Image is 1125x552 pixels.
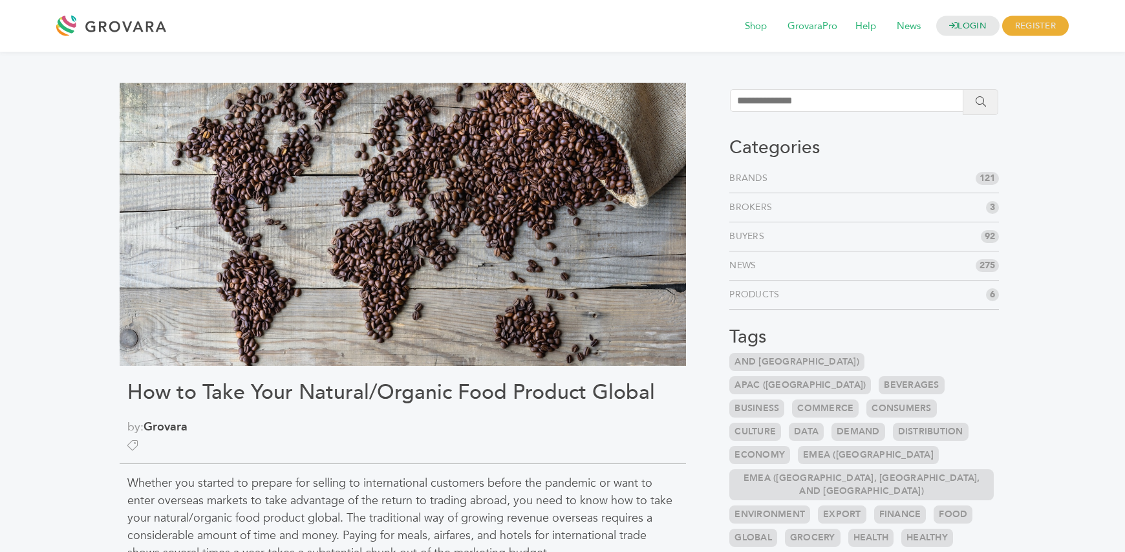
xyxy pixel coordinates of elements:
a: News [729,259,761,272]
h3: Categories [729,137,999,159]
a: Products [729,288,784,301]
span: Shop [736,14,776,39]
a: Environment [729,505,810,524]
a: LOGIN [936,16,1000,36]
a: Finance [874,505,927,524]
span: Help [846,14,885,39]
a: Brands [729,172,773,185]
a: Grovara [144,419,187,435]
span: by: [127,418,678,436]
span: 3 [986,201,999,214]
span: 121 [976,172,999,185]
a: Healthy [901,529,953,547]
a: Shop [736,19,776,34]
a: and [GEOGRAPHIC_DATA]) [729,353,864,371]
a: Demand [831,423,885,441]
h3: Tags [729,326,999,348]
h1: How to Take Your Natural/Organic Food Product Global [127,380,678,405]
a: Business [729,399,784,418]
span: 6 [986,288,999,301]
span: 275 [976,259,999,272]
a: Buyers [729,230,769,243]
a: News [888,19,930,34]
a: Distribution [893,423,969,441]
a: Grocery [785,529,841,547]
span: News [888,14,930,39]
a: APAC ([GEOGRAPHIC_DATA]) [729,376,871,394]
a: Food [934,505,972,524]
a: Health [848,529,894,547]
a: EMEA ([GEOGRAPHIC_DATA] [798,446,939,464]
a: Economy [729,446,790,464]
a: Culture [729,423,781,441]
a: Brokers [729,201,777,214]
span: 92 [981,230,999,243]
a: Global [729,529,777,547]
a: EMEA ([GEOGRAPHIC_DATA], [GEOGRAPHIC_DATA], and [GEOGRAPHIC_DATA]) [729,469,994,500]
a: Commerce [792,399,859,418]
span: REGISTER [1002,16,1069,36]
span: GrovaraPro [778,14,846,39]
a: Consumers [866,399,936,418]
a: Beverages [879,376,944,394]
a: GrovaraPro [778,19,846,34]
a: Export [818,505,866,524]
a: Help [846,19,885,34]
a: Data [789,423,824,441]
